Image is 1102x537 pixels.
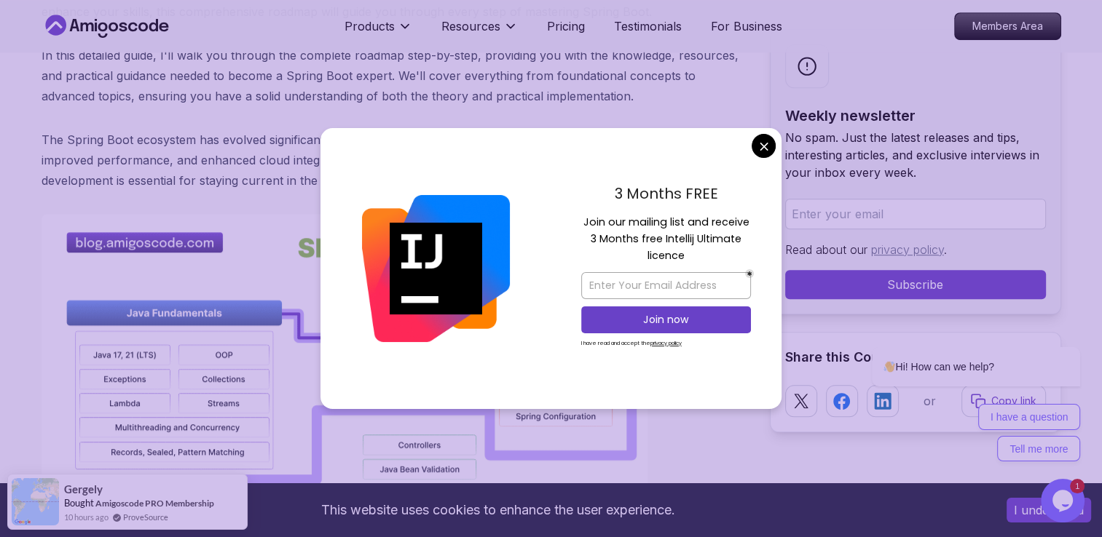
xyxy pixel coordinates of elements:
div: v 4.0.25 [41,23,71,35]
img: provesource social proof notification image [12,478,59,525]
p: Products [345,17,395,35]
div: Keywords by Traffic [163,86,240,95]
p: Read about our . [785,241,1046,258]
input: Enter your email [785,199,1046,229]
a: Testimonials [614,17,682,35]
p: Members Area [955,13,1060,39]
button: Products [345,17,412,47]
p: In this detailed guide, I'll walk you through the complete roadmap step-by-step, providing you wi... [42,45,747,106]
p: No spam. Just the latest releases and tips, interesting articles, and exclusive interviews in you... [785,129,1046,181]
a: Members Area [954,12,1061,40]
div: Domain Overview [58,86,130,95]
h2: Weekly newsletter [785,106,1046,126]
img: tab_keywords_by_traffic_grey.svg [147,84,159,96]
img: website_grey.svg [23,38,35,49]
a: Pricing [547,17,585,35]
div: Domain: [DOMAIN_NAME] [38,38,160,49]
button: Resources [441,17,518,47]
a: ProveSource [123,511,168,523]
a: Amigoscode PRO Membership [95,498,214,509]
p: The Spring Boot ecosystem has evolved significantly over the past few years, with new features li... [42,130,747,191]
p: Resources [441,17,500,35]
span: 10 hours ago [64,511,109,523]
button: Accept cookies [1007,498,1091,522]
h2: Share this Course [785,347,1046,367]
div: This website uses cookies to enhance the user experience. [11,494,985,526]
button: Subscribe [785,270,1046,299]
span: Bought [64,497,94,509]
img: tab_domain_overview_orange.svg [42,84,54,96]
span: Gergely [64,483,103,496]
img: logo_orange.svg [23,23,35,35]
a: For Business [711,17,782,35]
iframe: chat widget [825,216,1087,472]
iframe: chat widget [1041,479,1087,522]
